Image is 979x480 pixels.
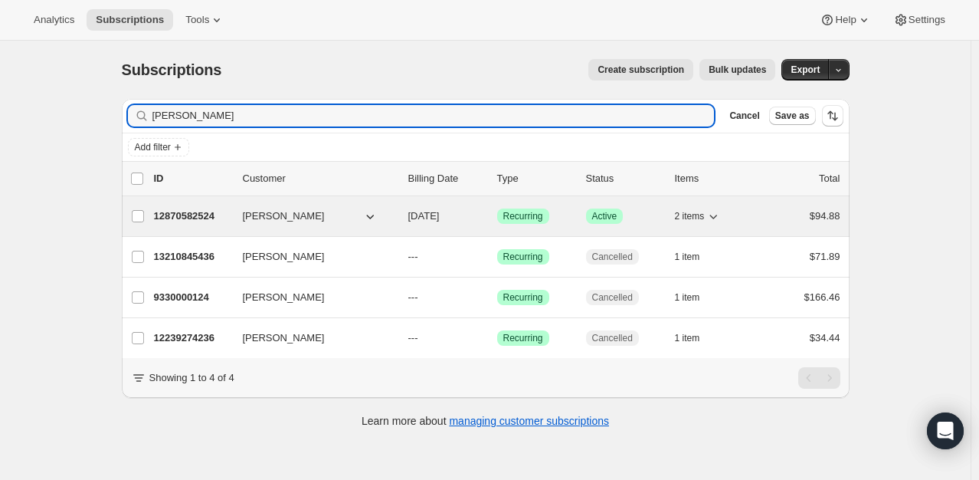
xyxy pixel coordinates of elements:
[234,245,387,269] button: [PERSON_NAME]
[362,413,609,429] p: Learn more about
[154,209,231,224] p: 12870582524
[810,251,840,262] span: $71.89
[408,210,440,222] span: [DATE]
[128,138,189,156] button: Add filter
[154,249,231,265] p: 13210845436
[588,59,693,81] button: Create subscription
[154,287,840,308] div: 9330000124[PERSON_NAME]---SuccessRecurringCancelled1 item$166.46
[798,367,840,389] nav: Pagination
[675,251,700,263] span: 1 item
[769,107,816,125] button: Save as
[408,251,418,262] span: ---
[586,171,663,186] p: Status
[675,332,700,344] span: 1 item
[822,105,843,127] button: Sort the results
[243,290,325,305] span: [PERSON_NAME]
[243,171,396,186] p: Customer
[149,370,234,386] p: Showing 1 to 4 of 4
[675,287,717,308] button: 1 item
[675,327,717,349] button: 1 item
[96,14,164,26] span: Subscriptions
[804,291,840,303] span: $166.46
[699,59,775,81] button: Bulk updates
[408,291,418,303] span: ---
[154,171,840,186] div: IDCustomerBilling DateTypeStatusItemsTotal
[592,291,633,304] span: Cancelled
[154,330,231,346] p: 12239274236
[791,64,820,76] span: Export
[122,61,222,78] span: Subscriptions
[243,330,325,346] span: [PERSON_NAME]
[592,251,633,263] span: Cancelled
[449,415,609,427] a: managing customer subscriptions
[810,210,840,222] span: $94.88
[675,246,717,268] button: 1 item
[675,171,751,186] div: Items
[176,9,234,31] button: Tools
[154,246,840,268] div: 13210845436[PERSON_NAME]---SuccessRecurringCancelled1 item$71.89
[503,251,543,263] span: Recurring
[884,9,954,31] button: Settings
[592,332,633,344] span: Cancelled
[675,210,705,222] span: 2 items
[503,210,543,222] span: Recurring
[598,64,684,76] span: Create subscription
[909,14,945,26] span: Settings
[781,59,829,81] button: Export
[592,210,617,222] span: Active
[243,209,325,224] span: [PERSON_NAME]
[775,110,810,122] span: Save as
[34,14,74,26] span: Analytics
[87,9,173,31] button: Subscriptions
[709,64,766,76] span: Bulk updates
[675,291,700,304] span: 1 item
[503,291,543,304] span: Recurring
[25,9,83,31] button: Analytics
[729,110,759,122] span: Cancel
[408,332,418,344] span: ---
[154,327,840,349] div: 12239274236[PERSON_NAME]---SuccessRecurringCancelled1 item$34.44
[927,413,964,449] div: Open Intercom Messenger
[810,9,880,31] button: Help
[497,171,574,186] div: Type
[243,249,325,265] span: [PERSON_NAME]
[723,107,765,125] button: Cancel
[154,205,840,227] div: 12870582524[PERSON_NAME][DATE]SuccessRecurringSuccessActive2 items$94.88
[675,205,722,227] button: 2 items
[154,290,231,305] p: 9330000124
[408,171,485,186] p: Billing Date
[234,326,387,350] button: [PERSON_NAME]
[135,141,171,153] span: Add filter
[835,14,856,26] span: Help
[154,171,231,186] p: ID
[503,332,543,344] span: Recurring
[234,204,387,228] button: [PERSON_NAME]
[819,171,840,186] p: Total
[185,14,209,26] span: Tools
[234,285,387,310] button: [PERSON_NAME]
[810,332,840,344] span: $34.44
[152,105,715,127] input: Filter subscribers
